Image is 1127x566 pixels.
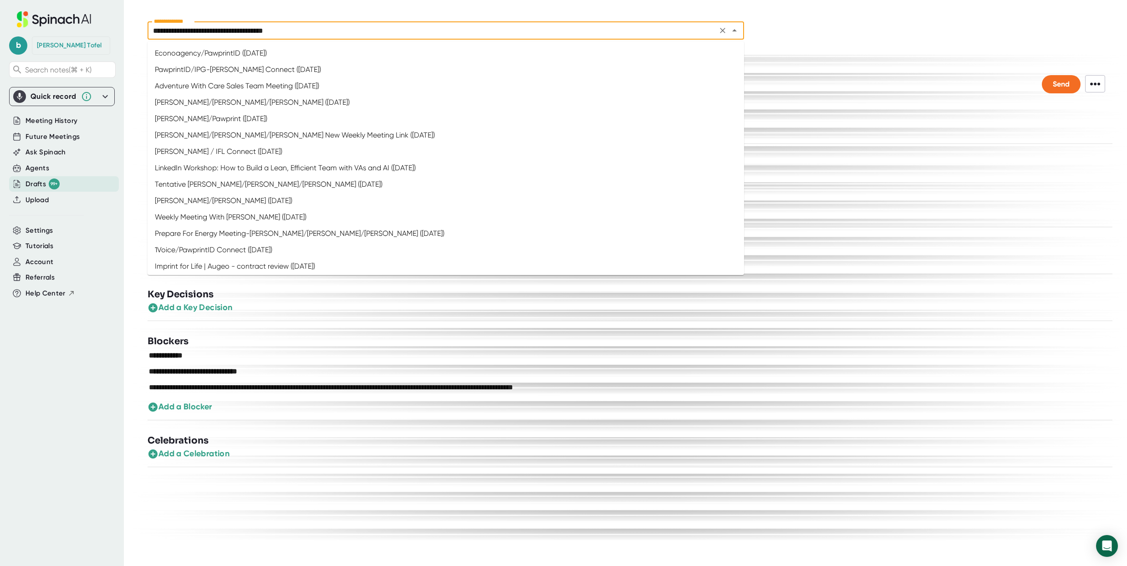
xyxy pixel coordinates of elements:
[9,36,27,55] span: b
[25,178,60,189] button: Drafts 99+
[148,335,189,348] h3: Blockers
[148,61,744,78] li: PawprintID/IPG-[PERSON_NAME] Connect ([DATE])
[37,41,102,50] div: Beth Tofel
[1042,75,1081,93] button: Send
[25,288,66,299] span: Help Center
[25,66,92,74] span: Search notes (⌘ + K)
[148,193,744,209] li: [PERSON_NAME]/[PERSON_NAME] ([DATE])
[728,24,741,37] button: Close
[148,111,744,127] li: [PERSON_NAME]/Pawprint ([DATE])
[25,116,77,126] button: Meeting History
[25,241,53,251] button: Tutorials
[148,143,744,160] li: [PERSON_NAME] / IFL Connect ([DATE])
[13,87,111,106] div: Quick record
[148,242,744,258] li: 1Voice/PawprintID Connect ([DATE])
[25,132,80,142] button: Future Meetings
[1085,75,1105,92] span: •••
[148,94,744,111] li: [PERSON_NAME]/[PERSON_NAME]/[PERSON_NAME] ([DATE])
[31,92,76,101] div: Quick record
[1096,535,1118,557] div: Open Intercom Messenger
[148,78,744,94] li: Adventure With Care Sales Team Meeting ([DATE])
[25,272,55,283] button: Referrals
[49,178,60,189] div: 99+
[25,147,66,158] button: Ask Spinach
[25,163,49,173] button: Agents
[148,127,744,143] li: [PERSON_NAME]/[PERSON_NAME]/[PERSON_NAME] New Weekly Meeting Link ([DATE])
[148,275,744,291] li: [PERSON_NAME]/[PERSON_NAME]/[PERSON_NAME] Connect ([DATE])
[148,258,744,275] li: Imprint for Life | Augeo - contract review ([DATE])
[148,434,209,448] h3: Celebrations
[148,401,212,413] button: Add a Blocker
[148,225,744,242] li: Prepare For Energy Meeting-[PERSON_NAME]/[PERSON_NAME]/[PERSON_NAME] ([DATE])
[25,288,75,299] button: Help Center
[148,176,744,193] li: Tentative [PERSON_NAME]/[PERSON_NAME]/[PERSON_NAME] ([DATE])
[148,301,232,314] button: Add a Key Decision
[25,225,53,236] button: Settings
[148,448,229,460] button: Add a Celebration
[25,257,53,267] button: Account
[25,195,49,205] button: Upload
[1053,80,1070,88] span: Send
[148,160,744,176] li: LinkedIn Workshop: How to Build a Lean, Efficient Team with VAs and AI ([DATE])
[148,288,214,301] h3: Key Decisions
[716,24,729,37] button: Clear
[148,45,744,61] li: Econoagency/PawprintID ([DATE])
[148,209,744,225] li: Weekly Meeting With [PERSON_NAME] ([DATE])
[25,178,60,189] div: Drafts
